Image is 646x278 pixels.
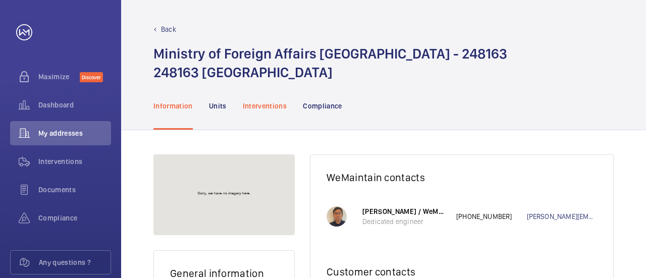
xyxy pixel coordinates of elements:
span: Discover [80,72,103,82]
span: Interventions [38,156,111,166]
a: [PERSON_NAME][EMAIL_ADDRESS][DOMAIN_NAME] [527,211,598,221]
p: [PERSON_NAME] / WeMaintain SG [362,206,446,216]
span: Documents [38,185,111,195]
span: Dashboard [38,100,111,110]
span: Maximize [38,72,80,82]
p: [PHONE_NUMBER] [456,211,527,221]
h1: Ministry of Foreign Affairs [GEOGRAPHIC_DATA] - 248163 248163 [GEOGRAPHIC_DATA] [153,44,507,82]
h2: Customer contacts [327,265,597,278]
p: Information [153,101,193,111]
span: Any questions ? [39,257,111,267]
span: Compliance [38,213,111,223]
p: Interventions [243,101,287,111]
h2: WeMaintain contacts [327,171,597,184]
span: My addresses [38,128,111,138]
p: Units [209,101,227,111]
p: Back [161,24,176,34]
p: Compliance [303,101,342,111]
p: Dedicated engineer [362,216,446,227]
